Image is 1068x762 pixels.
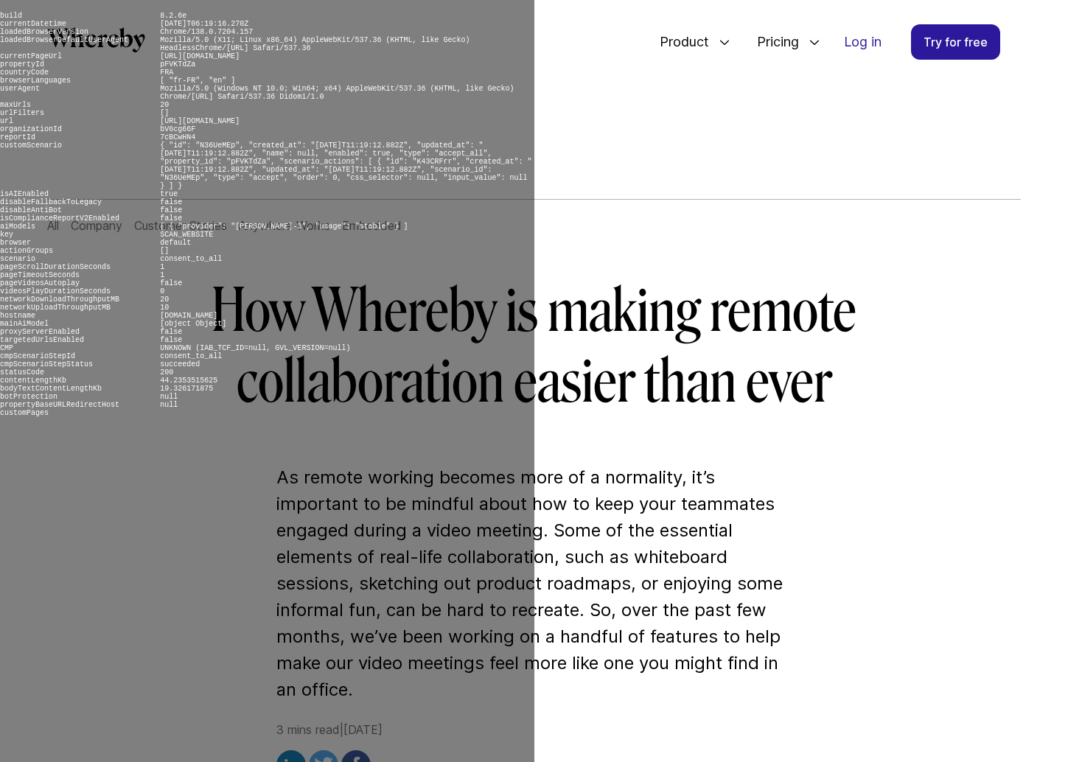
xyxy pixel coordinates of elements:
pre: pFVKTdZa [160,60,195,69]
pre: false [160,198,182,206]
pre: UNKNOWN (IAB_TCF_ID=null, GVL_VERSION=null) [160,344,350,352]
pre: false [160,279,182,287]
pre: true [160,190,178,198]
pre: 1 [160,263,164,271]
a: Try for free [911,24,1000,60]
pre: [URL][DOMAIN_NAME] [160,52,240,60]
pre: false [160,214,182,223]
pre: [] [160,247,169,255]
pre: succeeded [160,360,200,368]
pre: { "id": "N36UeMEp", "created_at": "[DATE]T11:19:12.882Z", "updated_at": "[DATE]T11:19:12.882Z", "... [160,141,531,190]
pre: [ { "provider": "[PERSON_NAME]-3", "usage": "stable" } ] [160,223,408,231]
pre: [DATE]T06:19:16.270Z [160,20,248,28]
pre: FRA [160,69,173,77]
pre: false [160,328,182,336]
pre: false [160,336,182,344]
h1: How Whereby is making remote collaboration easier than ever [110,276,959,417]
pre: default [160,239,191,247]
pre: 20 [160,101,169,109]
pre: [object Object] [160,320,226,328]
pre: null [160,401,178,409]
pre: 44.2353515625 [160,377,217,385]
pre: null [160,393,178,401]
span: Pricing [742,18,803,66]
span: Product [645,18,713,66]
pre: [] [160,109,169,117]
pre: consent_to_all [160,352,222,360]
pre: 0 [160,287,164,296]
p: As remote working becomes more of a normality, it’s important to be mindful about how to keep you... [276,464,792,703]
pre: false [160,206,182,214]
pre: 200 [160,368,173,377]
pre: [URL][DOMAIN_NAME] [160,117,240,125]
pre: 8.2.6e [160,12,186,20]
pre: 7cBCwHN4 [160,133,195,141]
pre: [DOMAIN_NAME] [160,312,217,320]
pre: 19.326171875 [160,385,213,393]
pre: consent_to_all [160,255,222,263]
pre: 10 [160,304,169,312]
pre: Mozilla/5.0 (Windows NT 10.0; Win64; x64) AppleWebKit/537.36 (KHTML, like Gecko) Chrome/[URL] Saf... [160,85,514,101]
pre: Chrome/138.0.7204.157 [160,28,253,36]
pre: 20 [160,296,169,304]
pre: 1 [160,271,164,279]
a: Log in [832,25,893,59]
pre: bV6cg66F [160,125,195,133]
pre: SCAN_WEBSITE [160,231,213,239]
pre: [ "fr-FR", "en" ] [160,77,235,85]
pre: Mozilla/5.0 (X11; Linux x86_64) AppleWebKit/537.36 (KHTML, like Gecko) HeadlessChrome/[URL] Safar... [160,36,470,52]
